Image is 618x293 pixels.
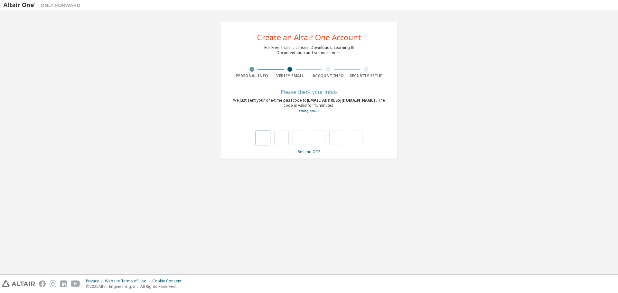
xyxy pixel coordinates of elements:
[152,279,185,284] div: Cookie Consent
[39,280,46,287] img: facebook.svg
[257,33,361,41] div: Create an Altair One Account
[3,2,84,8] img: Altair One
[309,73,347,78] div: Account Info
[60,280,67,287] img: linkedin.svg
[105,279,152,284] div: Website Terms of Use
[271,73,309,78] div: Verify Email
[50,280,56,287] img: instagram.svg
[2,280,35,287] img: altair_logo.svg
[86,284,185,289] p: © 2025 Altair Engineering, Inc. All Rights Reserved.
[86,279,105,284] div: Privacy
[264,45,354,55] div: For Free Trials, Licenses, Downloads, Learning & Documentation and so much more.
[233,90,385,94] div: Please check your inbox
[307,97,376,103] span: [EMAIL_ADDRESS][DOMAIN_NAME]
[299,109,319,113] a: Go back to the registration form
[347,73,386,78] div: Security Setup
[71,280,80,287] img: youtube.svg
[233,73,271,78] div: Personal Info
[298,149,321,154] a: Resend OTP
[233,98,385,114] div: We just sent your one-time passcode to . The code is valid for 15 minutes.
